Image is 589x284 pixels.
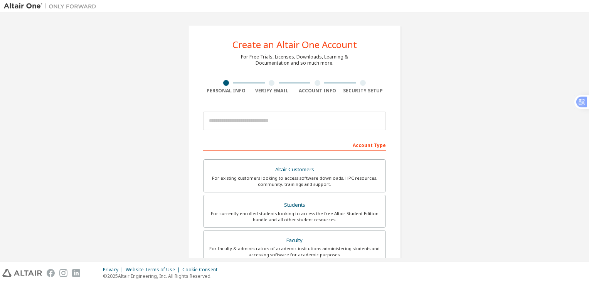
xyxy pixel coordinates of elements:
[249,88,295,94] div: Verify Email
[208,175,381,187] div: For existing customers looking to access software downloads, HPC resources, community, trainings ...
[340,88,386,94] div: Security Setup
[103,267,126,273] div: Privacy
[203,139,386,151] div: Account Type
[241,54,348,66] div: For Free Trials, Licenses, Downloads, Learning & Documentation and so much more.
[126,267,182,273] div: Website Terms of Use
[203,88,249,94] div: Personal Info
[294,88,340,94] div: Account Info
[2,269,42,277] img: altair_logo.svg
[208,246,381,258] div: For faculty & administrators of academic institutions administering students and accessing softwa...
[103,273,222,279] p: © 2025 Altair Engineering, Inc. All Rights Reserved.
[4,2,100,10] img: Altair One
[208,164,381,175] div: Altair Customers
[232,40,357,49] div: Create an Altair One Account
[208,235,381,246] div: Faculty
[72,269,80,277] img: linkedin.svg
[59,269,67,277] img: instagram.svg
[208,210,381,223] div: For currently enrolled students looking to access the free Altair Student Edition bundle and all ...
[208,200,381,210] div: Students
[47,269,55,277] img: facebook.svg
[182,267,222,273] div: Cookie Consent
